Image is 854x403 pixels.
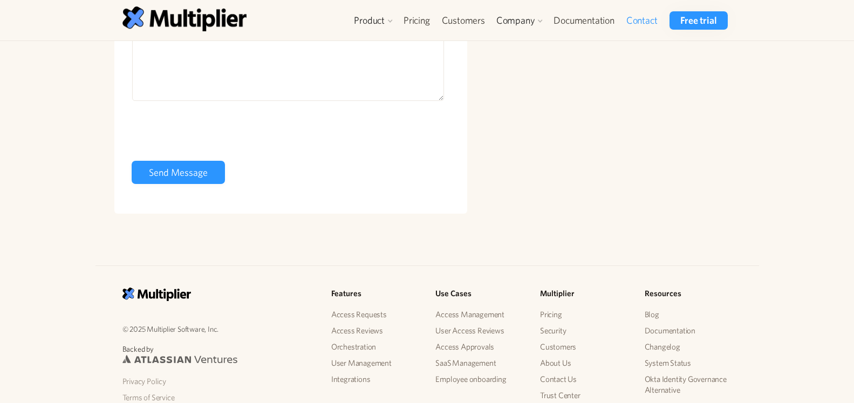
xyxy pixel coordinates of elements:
h5: Features [331,288,419,300]
a: About Us [540,355,627,371]
a: Blog [645,306,732,323]
a: Access Management [435,306,523,323]
a: Access Requests [331,306,419,323]
input: Send Message [132,161,225,184]
a: Employee onboarding [435,371,523,387]
a: Integrations [331,371,419,387]
a: Access Approvals [435,339,523,355]
a: Documentation [548,11,620,30]
p: Backed by [122,344,314,355]
a: Changelog [645,339,732,355]
a: Contact [620,11,664,30]
a: Customers [540,339,627,355]
a: Contact Us [540,371,627,387]
a: Privacy Policy [122,373,314,390]
a: Documentation [645,323,732,339]
p: © 2025 Multiplier Software, Inc. [122,323,314,335]
h5: Use Cases [435,288,523,300]
a: Customers [436,11,491,30]
a: Orchestration [331,339,419,355]
a: Free trial [669,11,727,30]
a: Security [540,323,627,339]
h5: Multiplier [540,288,627,300]
div: Product [354,14,385,27]
a: Okta Identity Governance Alternative [645,371,732,398]
div: Product [349,11,398,30]
div: Company [496,14,535,27]
a: User Access Reviews [435,323,523,339]
a: System Status [645,355,732,371]
a: Pricing [540,306,627,323]
a: Pricing [398,11,436,30]
h5: Resources [645,288,732,300]
iframe: reCAPTCHA [132,114,296,156]
div: Company [491,11,548,30]
a: User Management [331,355,419,371]
a: Access Reviews [331,323,419,339]
a: SaaS Management [435,355,523,371]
